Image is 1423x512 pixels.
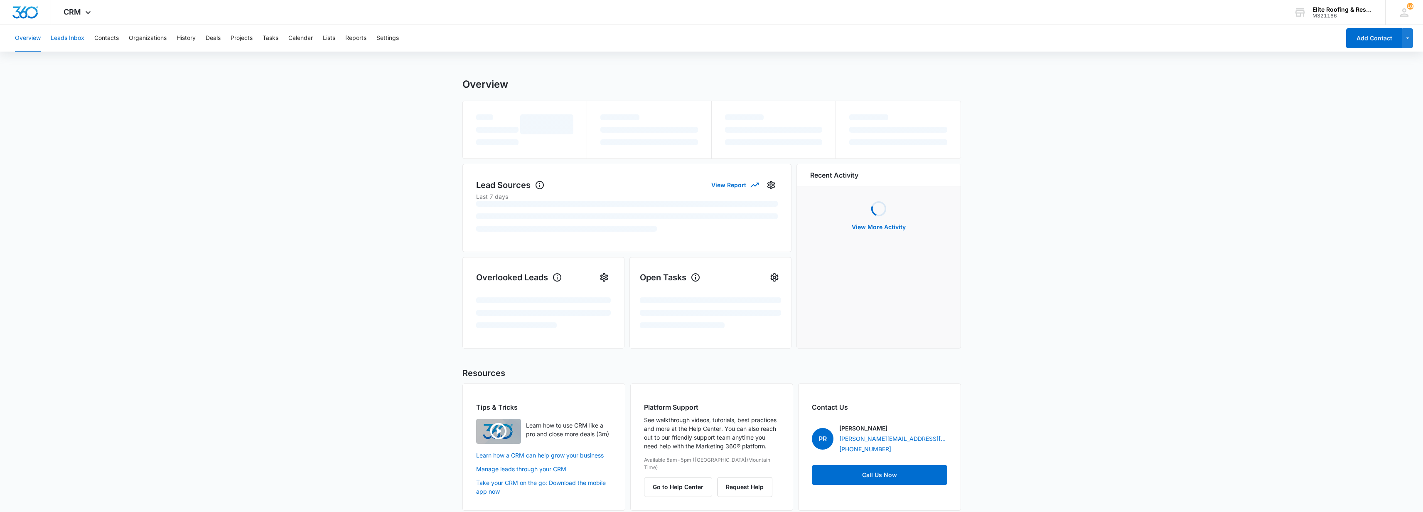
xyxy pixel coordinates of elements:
div: notifications count [1407,3,1413,10]
h6: Recent Activity [810,170,858,180]
a: Call Us Now [812,465,947,485]
p: Learn how to use CRM like a pro and close more deals (3m) [526,421,612,438]
button: Lists [323,25,335,52]
span: CRM [64,7,81,16]
button: Projects [231,25,253,52]
h2: Platform Support [644,402,779,412]
button: Leads Inbox [51,25,84,52]
h1: Overlooked Leads [476,271,562,284]
a: Learn how a CRM can help grow your business [476,451,612,460]
span: PR [812,428,833,450]
button: History [177,25,196,52]
p: See walkthrough videos, tutorials, best practices and more at the Help Center. You can also reach... [644,416,779,450]
h1: Lead Sources [476,179,545,191]
h1: Overview [462,78,508,91]
button: Deals [206,25,221,52]
a: [PERSON_NAME][EMAIL_ADDRESS][PERSON_NAME][DOMAIN_NAME] [839,434,947,443]
button: Settings [597,271,611,284]
button: Contacts [94,25,119,52]
a: Request Help [717,483,772,490]
button: Settings [764,178,778,192]
a: Manage leads through your CRM [476,465,612,473]
p: [PERSON_NAME] [839,424,887,433]
h1: Open Tasks [640,271,700,284]
h2: Tips & Tricks [476,402,612,412]
a: Go to Help Center [644,483,717,490]
button: View More Activity [843,217,914,237]
button: Go to Help Center [644,477,712,497]
img: Learn how to use CRM like a pro and close more deals (3m) [476,419,521,444]
button: Calendar [288,25,313,52]
button: Settings [376,25,399,52]
button: Overview [15,25,41,52]
button: View Report [711,178,758,192]
button: Settings [768,271,781,284]
h2: Resources [462,367,961,379]
a: [PHONE_NUMBER] [839,445,891,453]
button: Tasks [263,25,278,52]
p: Last 7 days [476,192,778,201]
button: Reports [345,25,366,52]
div: account name [1312,6,1373,13]
span: 10 [1407,3,1413,10]
button: Organizations [129,25,167,52]
button: Add Contact [1346,28,1402,48]
button: Request Help [717,477,772,497]
p: Available 8am-5pm ([GEOGRAPHIC_DATA]/Mountain Time) [644,456,779,471]
div: account id [1312,13,1373,19]
h2: Contact Us [812,402,947,412]
a: Take your CRM on the go: Download the mobile app now [476,478,612,496]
